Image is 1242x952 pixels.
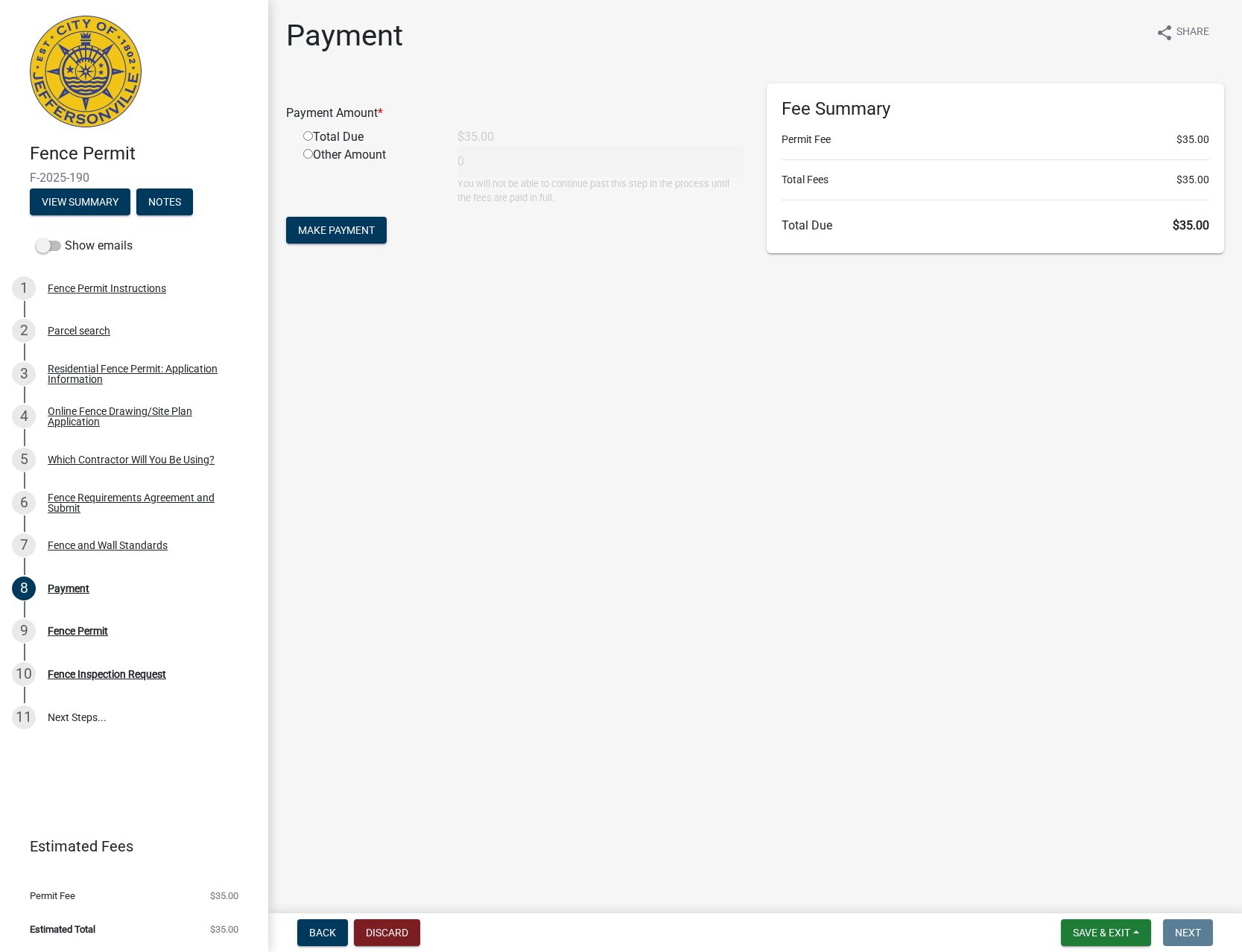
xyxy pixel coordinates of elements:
[30,891,75,901] span: Permit Fee
[1144,18,1221,47] button: shareShare
[298,224,375,236] span: Make Payment
[12,448,36,472] div: 5
[12,276,36,300] div: 1
[1176,24,1209,42] span: Share
[48,364,244,384] div: Residential Fence Permit: Application Information
[12,831,244,861] a: Estimated Fees
[12,705,36,729] div: 11
[30,197,130,209] wm-modal-confirm: Summary
[354,919,420,946] button: Discard
[1163,919,1213,946] button: Next
[12,404,36,428] div: 4
[12,577,36,600] div: 8
[782,98,1210,120] h6: Fee Summary
[309,927,336,939] span: Back
[12,619,36,643] div: 9
[12,662,36,686] div: 10
[782,132,1210,147] li: Permit Fee
[782,172,1210,188] li: Total Fees
[1173,218,1209,232] span: $35.00
[48,326,110,336] div: Parcel search
[782,218,1210,232] h6: Total Due
[30,16,142,127] img: City of Jeffersonville, Indiana
[48,406,244,427] div: Online Fence Drawing/Site Plan Application
[48,540,168,550] div: Fence and Wall Standards
[292,146,446,205] div: Other Amount
[1061,919,1151,946] button: Save & Exit
[48,669,166,679] div: Fence Inspection Request
[36,237,133,255] label: Show emails
[30,143,256,165] h4: Fence Permit
[30,171,238,185] span: F-2025-190
[210,891,238,901] span: $35.00
[48,283,166,293] div: Fence Permit Instructions
[30,188,130,215] button: View Summary
[275,104,755,122] div: Payment Amount
[297,919,348,946] button: Back
[286,18,403,54] h1: Payment
[292,128,446,146] div: Total Due
[12,362,36,386] div: 3
[1176,132,1209,147] span: $35.00
[1156,24,1173,42] i: share
[210,924,238,934] span: $35.00
[48,492,244,513] div: Fence Requirements Agreement and Submit
[48,583,89,594] div: Payment
[1175,927,1201,939] span: Next
[12,319,36,343] div: 2
[12,491,36,515] div: 6
[48,626,108,636] div: Fence Permit
[1073,927,1130,939] span: Save & Exit
[30,924,95,934] span: Estimated Total
[12,533,36,557] div: 7
[286,217,387,244] button: Make Payment
[48,454,215,465] div: Which Contractor Will You Be Using?
[136,197,193,209] wm-modal-confirm: Notes
[1176,172,1209,188] span: $35.00
[136,188,193,215] button: Notes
